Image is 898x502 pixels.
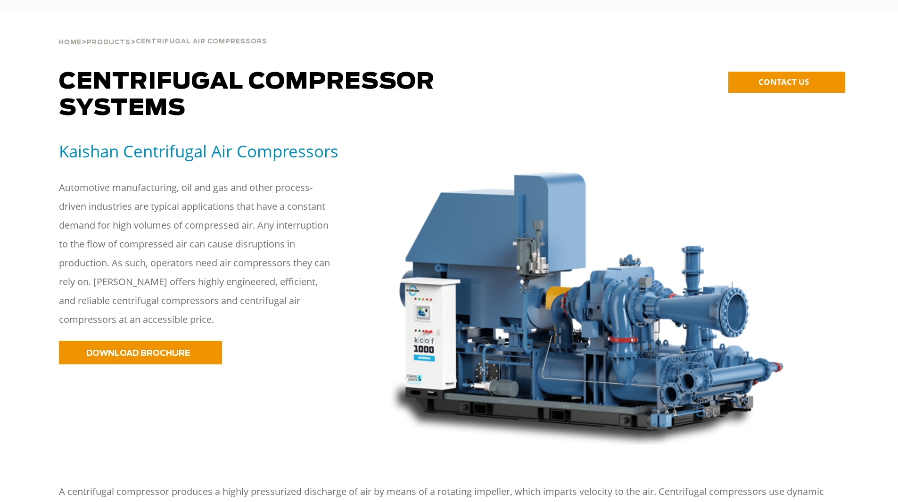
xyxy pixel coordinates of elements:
div: > > [58,14,267,50]
span: Products [87,40,131,46]
h5: Kaishan Centrifugal Air Compressors [59,140,364,162]
a: CONTACT US [728,72,845,93]
span: CONTACT US [758,76,809,87]
img: Untitled-2 [376,140,793,454]
p: Automotive manufacturing, oil and gas and other process-driven industries are typical application... [59,178,332,329]
a: Home [58,38,82,46]
span: Centrifugal Compressor Systems [59,71,435,120]
span: Centrifugal Air Compressors [136,39,267,45]
span: DOWNLOAD BROCHURE [86,349,190,357]
a: Products [87,38,131,46]
a: DOWNLOAD BROCHURE [59,341,222,364]
span: Home [58,40,82,46]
